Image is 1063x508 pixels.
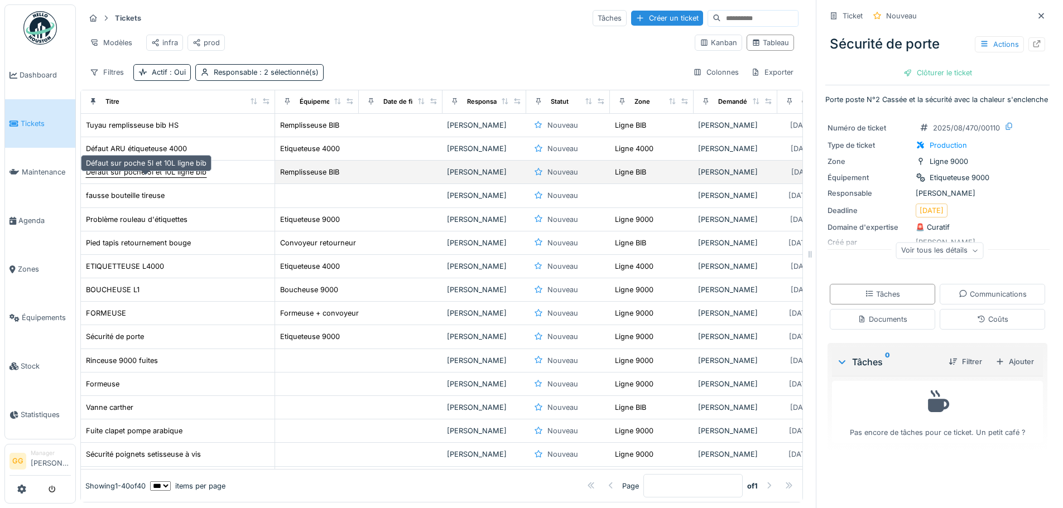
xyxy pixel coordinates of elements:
div: ETIQUETTEUSE L4000 [86,261,164,272]
div: Production [930,140,967,151]
div: [DATE] @ 16:17:13 [791,167,848,177]
span: Zones [18,264,71,274]
div: [PERSON_NAME] [698,261,773,272]
div: prod [193,37,220,48]
div: Filtrer [944,354,987,369]
div: [PERSON_NAME] [447,425,522,436]
div: Ligne BIB [615,402,646,413]
div: Convoyeur retourneur [280,238,356,248]
div: 2025/08/470/00110 [933,123,1000,133]
div: [DATE] @ 07:57:25 [789,379,850,389]
span: Tickets [21,118,71,129]
div: Remplisseuse BIB [280,120,339,130]
div: Formeuse [86,379,119,389]
div: Kanban [700,37,737,48]
div: Etiqueteuse 9000 [930,172,989,183]
div: Nouveau [547,402,578,413]
div: [PERSON_NAME] [698,308,773,318]
div: [DATE] @ 16:18:46 [790,120,849,130]
span: : 2 sélectionné(s) [257,68,319,76]
div: [PERSON_NAME] [698,425,773,436]
div: [PERSON_NAME] [698,379,773,389]
a: Équipements [5,293,75,342]
div: [DATE] @ 07:22:40 [788,238,850,248]
div: Ligne 9000 [615,379,653,389]
div: Ligne 9000 [615,425,653,436]
div: [PERSON_NAME] [698,143,773,154]
div: [PERSON_NAME] [447,355,522,366]
div: Date de fin prévue [383,97,440,107]
div: Ligne 9000 [615,214,653,225]
div: [DATE] @ 08:01:31 [790,402,849,413]
div: [DATE] @ 10:18:47 [790,355,848,366]
div: Ligne BIB [615,238,646,248]
div: Ligne 9000 [615,284,653,295]
li: GG [9,453,26,470]
div: Nouveau [547,143,578,154]
div: Ligne BIB [615,167,646,177]
div: Tuyau remplisseuse bib HS [86,120,179,130]
div: [PERSON_NAME] [828,188,1047,199]
div: [DATE] @ 16:05:53 [789,308,849,318]
div: Défaut sur poche 5l et 10L ligne bib [86,167,206,177]
div: Zone [634,97,650,107]
div: [DATE] @ 08:03:41 [789,425,849,436]
div: Nouveau [547,120,578,130]
div: [PERSON_NAME] [447,167,522,177]
div: Ligne 4000 [615,261,653,272]
div: Nouveau [547,331,578,342]
div: Tâches [865,289,900,299]
div: Sécurité de porte [825,30,1050,59]
div: Nouveau [547,261,578,272]
div: Voir tous les détails [896,243,984,259]
div: BOUCHEUSE L1 [86,284,140,295]
div: Ligne 9000 [615,355,653,366]
strong: Tickets [110,13,146,23]
div: Documents [858,314,907,325]
div: Titre [105,97,119,107]
div: Ligne 9000 [615,308,653,318]
div: infra [151,37,178,48]
div: [DATE] @ 15:13:10 [791,284,848,295]
div: [DATE] @ 08:21:11 [791,261,848,272]
div: Demandé par [718,97,758,107]
div: [PERSON_NAME] [447,449,522,459]
div: Type de ticket [828,140,911,151]
div: [PERSON_NAME] [447,190,522,201]
div: [PERSON_NAME] [698,402,773,413]
div: Sécurité poignets setisseuse à vis [86,449,201,459]
div: [PERSON_NAME] [698,238,773,248]
span: Dashboard [20,70,71,80]
div: Nouveau [547,308,578,318]
a: GG Manager[PERSON_NAME] [9,449,71,476]
div: [DATE] @ 09:12:25 [789,331,849,342]
div: Domaine d'expertise [828,222,911,233]
div: Ligne 9000 [615,331,653,342]
div: Deadline [828,205,911,216]
div: Nouveau [547,167,578,177]
div: Ligne BIB [615,120,646,130]
div: Tâches [593,10,627,26]
div: Équipement [828,172,911,183]
div: Zone [828,156,911,167]
div: Manager [31,449,71,457]
div: Nouveau [547,214,578,225]
div: [PERSON_NAME] [698,190,773,201]
div: Actif [152,67,186,78]
div: Etiqueteuse 4000 [280,143,340,154]
div: Créer un ticket [631,11,703,26]
span: Agenda [18,215,71,226]
div: [PERSON_NAME] [447,331,522,342]
div: Nouveau [547,355,578,366]
div: Nouveau [547,449,578,459]
div: Etiqueteuse 9000 [280,214,340,225]
div: Nouveau [547,284,578,295]
div: Numéro de ticket [828,123,911,133]
span: Stock [21,361,71,371]
div: [PERSON_NAME] [698,449,773,459]
div: Ligne 9000 [930,156,968,167]
div: [PERSON_NAME] [447,261,522,272]
div: Responsable [467,97,506,107]
div: FORMEUSE [86,308,126,318]
div: [PERSON_NAME] [698,355,773,366]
